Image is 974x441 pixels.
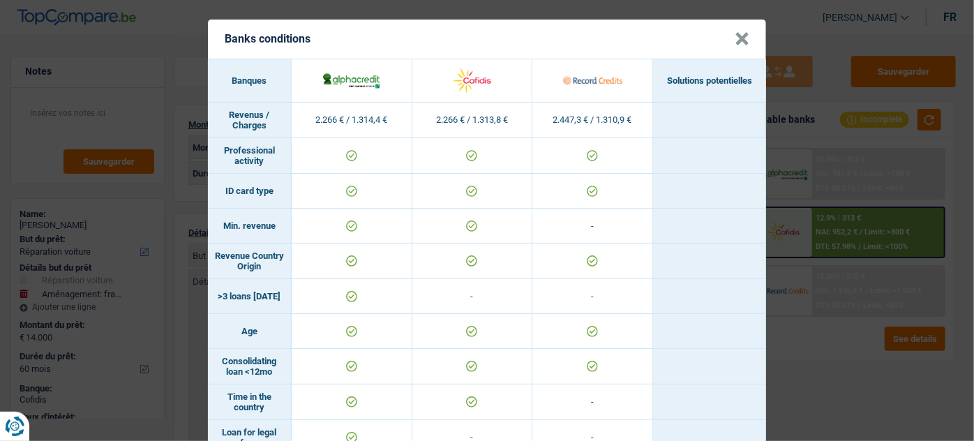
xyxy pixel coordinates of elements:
[532,384,653,420] td: -
[208,349,292,384] td: Consolidating loan <12mo
[412,279,533,314] td: -
[532,103,653,138] td: 2.447,3 € / 1.310,9 €
[208,244,292,279] td: Revenue Country Origin
[208,209,292,244] td: Min. revenue
[532,209,653,244] td: -
[442,66,502,96] img: Cofidis
[208,314,292,349] td: Age
[292,103,412,138] td: 2.266 € / 1.314,4 €
[563,66,622,96] img: Record Credits
[208,384,292,420] td: Time in the country
[735,32,749,46] button: Close
[208,279,292,314] td: >3 loans [DATE]
[208,59,292,103] th: Banques
[322,71,381,89] img: AlphaCredit
[412,103,533,138] td: 2.266 € / 1.313,8 €
[532,279,653,314] td: -
[208,103,292,138] td: Revenus / Charges
[653,59,766,103] th: Solutions potentielles
[208,138,292,174] td: Professional activity
[225,32,310,45] h5: Banks conditions
[208,174,292,209] td: ID card type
